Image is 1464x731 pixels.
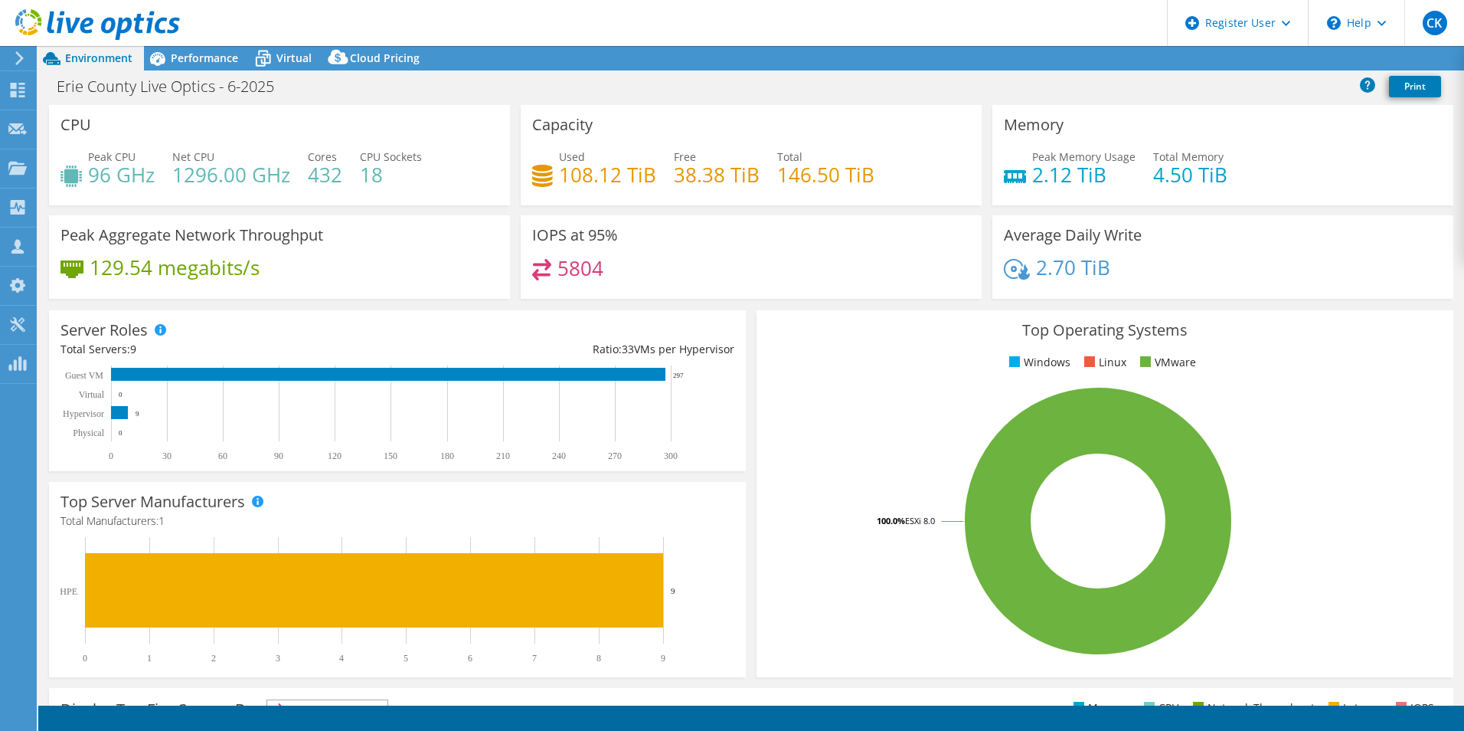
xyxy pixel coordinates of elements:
[60,341,397,358] div: Total Servers:
[1032,149,1136,164] span: Peak Memory Usage
[777,149,802,164] span: Total
[1423,11,1447,35] span: CK
[552,451,566,461] text: 240
[674,166,760,183] h4: 38.38 TiB
[60,513,734,529] h4: Total Manufacturers:
[877,515,905,526] tspan: 100.0%
[1005,354,1070,371] li: Windows
[1389,76,1441,97] a: Print
[274,451,283,461] text: 90
[559,149,585,164] span: Used
[1140,700,1179,716] li: CPU
[360,149,422,164] span: CPU Sockets
[350,51,420,65] span: Cloud Pricing
[60,227,323,244] h3: Peak Aggregate Network Throughput
[60,322,148,339] h3: Server Roles
[308,149,337,164] span: Cores
[158,513,165,528] span: 1
[328,451,341,461] text: 120
[88,149,136,164] span: Peak CPU
[276,51,312,65] span: Virtual
[596,653,601,664] text: 8
[172,149,214,164] span: Net CPU
[218,451,227,461] text: 60
[404,653,408,664] text: 5
[532,653,537,664] text: 7
[147,653,152,664] text: 1
[664,451,678,461] text: 300
[1136,354,1196,371] li: VMware
[211,653,216,664] text: 2
[136,410,139,418] text: 9
[1004,116,1064,133] h3: Memory
[777,166,874,183] h4: 146.50 TiB
[119,429,123,437] text: 0
[468,653,472,664] text: 6
[73,428,104,438] text: Physical
[60,116,91,133] h3: CPU
[559,166,656,183] h4: 108.12 TiB
[79,389,105,400] text: Virtual
[83,653,87,664] text: 0
[308,166,342,183] h4: 432
[905,515,935,526] tspan: ESXi 8.0
[532,227,618,244] h3: IOPS at 95%
[532,116,593,133] h3: Capacity
[162,451,172,461] text: 30
[768,322,1442,339] h3: Top Operating Systems
[60,586,77,597] text: HPE
[1153,166,1227,183] h4: 4.50 TiB
[130,342,136,356] span: 9
[1070,700,1130,716] li: Memory
[276,653,280,664] text: 3
[671,586,675,595] text: 9
[1327,16,1341,30] svg: \n
[384,451,397,461] text: 150
[60,493,245,510] h3: Top Server Manufacturers
[1032,166,1136,183] h4: 2.12 TiB
[109,451,113,461] text: 0
[267,700,387,719] span: IOPS
[1325,700,1382,716] li: Latency
[339,653,344,664] text: 4
[1036,259,1110,276] h4: 2.70 TiB
[360,166,422,183] h4: 18
[65,51,132,65] span: Environment
[1004,227,1142,244] h3: Average Daily Write
[88,166,155,183] h4: 96 GHz
[496,451,510,461] text: 210
[661,653,665,664] text: 9
[674,149,696,164] span: Free
[172,166,290,183] h4: 1296.00 GHz
[63,408,104,419] text: Hypervisor
[171,51,238,65] span: Performance
[622,342,634,356] span: 33
[90,259,260,276] h4: 129.54 megabits/s
[1153,149,1224,164] span: Total Memory
[119,391,123,398] text: 0
[50,78,298,95] h1: Erie County Live Optics - 6-2025
[440,451,454,461] text: 180
[397,341,734,358] div: Ratio: VMs per Hypervisor
[1189,700,1315,716] li: Network Throughput
[1392,700,1434,716] li: IOPS
[557,260,603,277] h4: 5804
[65,370,103,381] text: Guest VM
[1080,354,1126,371] li: Linux
[673,372,684,379] text: 297
[608,451,622,461] text: 270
